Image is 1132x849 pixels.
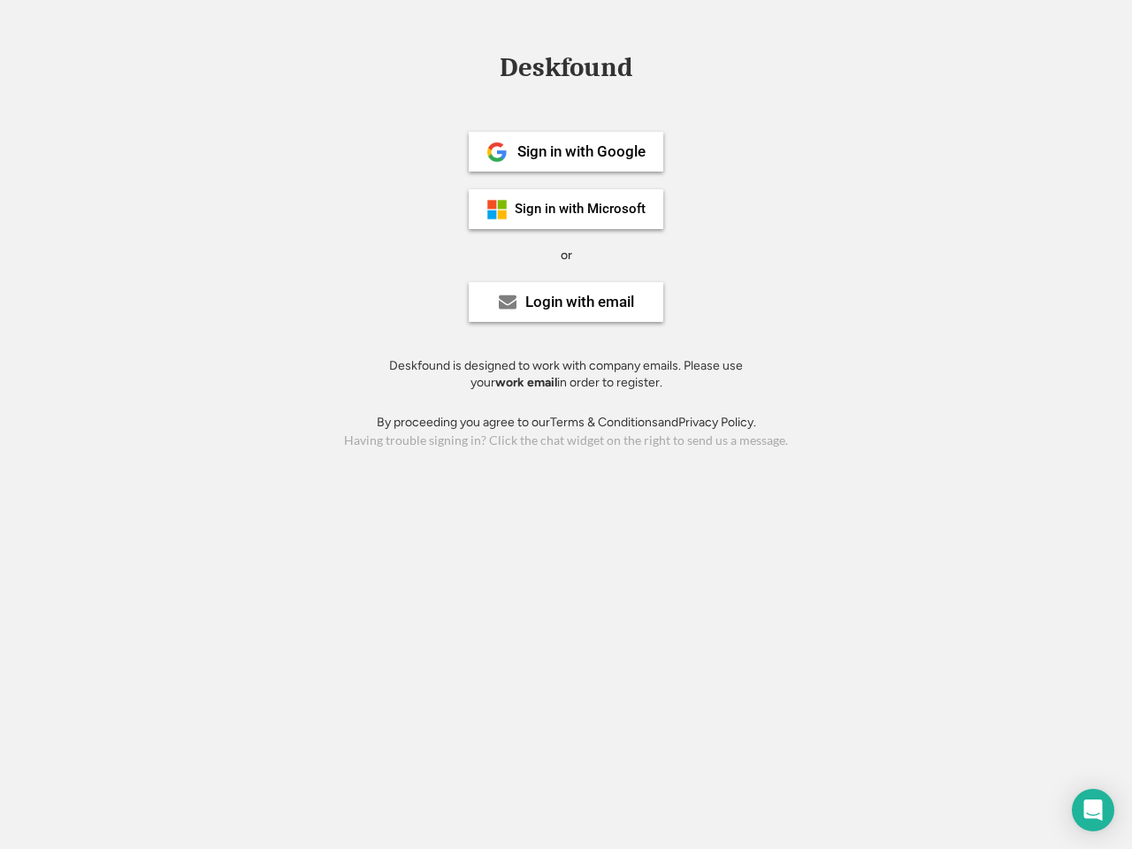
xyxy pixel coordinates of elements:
div: Sign in with Microsoft [515,203,646,216]
div: or [561,247,572,264]
img: 1024px-Google__G__Logo.svg.png [486,141,508,163]
div: Deskfound [491,54,641,81]
a: Terms & Conditions [550,415,658,430]
div: Deskfound is designed to work with company emails. Please use your in order to register. [367,357,765,392]
strong: work email [495,375,557,390]
div: Open Intercom Messenger [1072,789,1114,831]
div: By proceeding you agree to our and [377,414,756,432]
div: Sign in with Google [517,144,646,159]
a: Privacy Policy. [678,415,756,430]
div: Login with email [525,294,634,310]
img: ms-symbollockup_mssymbol_19.png [486,199,508,220]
